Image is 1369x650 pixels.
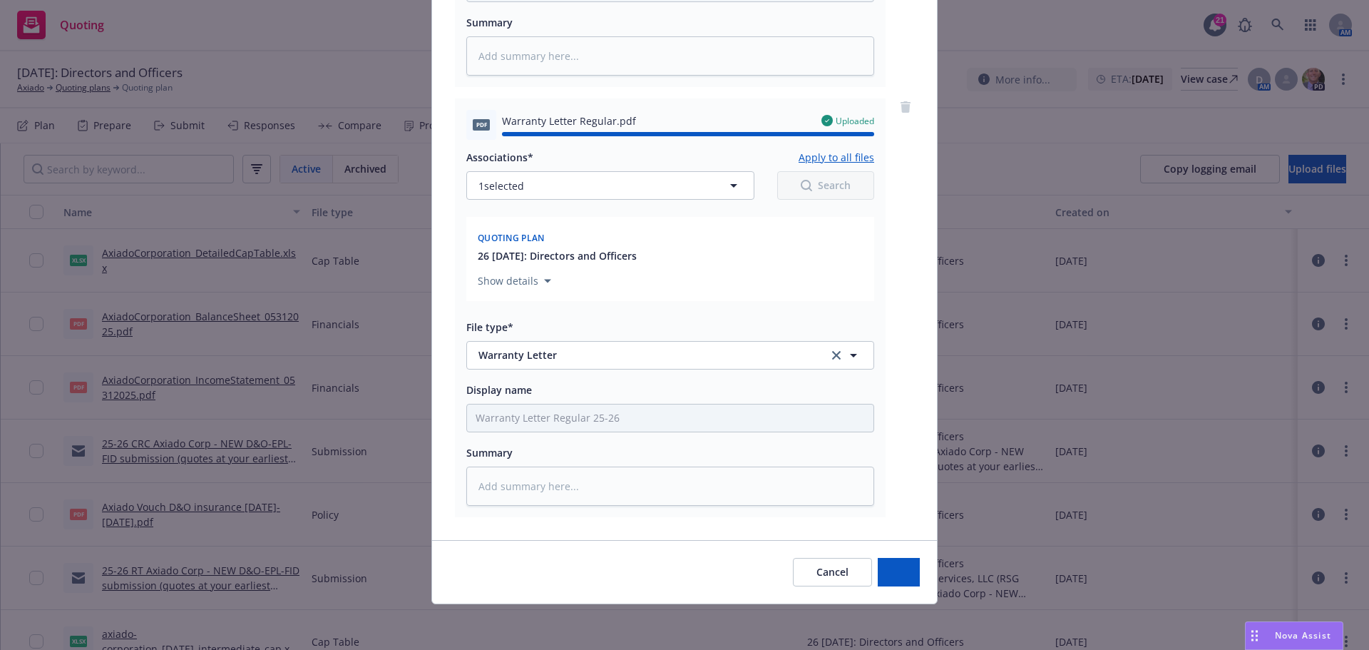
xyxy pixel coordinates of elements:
[466,151,533,164] span: Associations*
[897,98,914,116] a: remove
[502,113,636,128] span: Warranty Letter Regular.pdf
[473,119,490,130] span: pdf
[799,148,874,166] button: Apply to all files
[816,565,848,579] span: Cancel
[478,178,524,193] span: 1 selected
[466,446,513,459] span: Summary
[828,347,845,364] a: clear selection
[1245,621,1343,650] button: Nova Assist
[467,405,873,432] input: Add display name here...
[466,341,874,370] button: Warranty Letterclear selection
[466,320,513,334] span: File type*
[478,248,637,263] button: 26 [DATE]: Directors and Officers
[478,347,809,362] span: Warranty Letter
[1246,622,1263,649] div: Drag to move
[878,565,920,579] span: Add files
[466,16,513,29] span: Summary
[793,558,872,586] button: Cancel
[878,558,920,586] button: Add files
[478,232,545,244] span: Quoting plan
[836,115,874,127] span: Uploaded
[472,273,557,290] button: Show details
[1275,629,1331,641] span: Nova Assist
[466,171,754,200] button: 1selected
[466,383,532,397] span: Display name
